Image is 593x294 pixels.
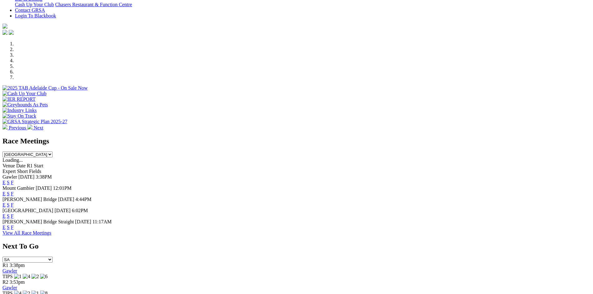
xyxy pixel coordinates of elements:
span: 11:17AM [92,219,112,224]
img: Stay On Track [2,113,36,119]
img: chevron-right-pager-white.svg [27,124,32,129]
span: Loading... [2,157,23,163]
a: S [7,202,10,208]
span: [DATE] [58,197,74,202]
a: Cash Up Your Club [15,2,54,7]
img: 2 [31,274,39,279]
img: twitter.svg [9,30,14,35]
a: S [7,225,10,230]
span: [GEOGRAPHIC_DATA] [2,208,53,213]
img: Cash Up Your Club [2,91,46,96]
img: 1 [14,274,21,279]
img: 6 [40,274,48,279]
a: S [7,213,10,219]
span: Expert [2,169,16,174]
span: R1 [2,263,8,268]
img: GRSA Strategic Plan 2025-27 [2,119,67,124]
img: chevron-left-pager-white.svg [2,124,7,129]
img: logo-grsa-white.png [2,24,7,29]
span: Previous [9,125,26,130]
span: Date [16,163,26,168]
span: [DATE] [36,185,52,191]
a: Chasers Restaurant & Function Centre [55,2,132,7]
a: S [7,191,10,196]
h2: Race Meetings [2,137,591,145]
a: E [2,213,6,219]
img: 2025 TAB Adelaide Cup - On Sale Now [2,85,88,91]
span: [PERSON_NAME] Bridge [2,197,57,202]
img: 4 [23,274,30,279]
a: F [11,180,14,185]
span: [PERSON_NAME] Bridge Straight [2,219,74,224]
a: Contact GRSA [15,7,45,13]
span: R1 Start [27,163,43,168]
span: Venue [2,163,15,168]
span: 3:38pm [10,263,25,268]
a: View All Race Meetings [2,230,51,236]
span: [DATE] [18,174,35,180]
span: 4:44PM [75,197,92,202]
span: 3:38PM [36,174,52,180]
span: 12:01PM [53,185,72,191]
span: R2 [2,279,8,285]
span: Fields [29,169,41,174]
span: TIPS [2,274,13,279]
img: Greyhounds As Pets [2,102,48,108]
span: 3:53pm [10,279,25,285]
a: Gawler [2,285,17,290]
span: Mount Gambier [2,185,35,191]
a: F [11,225,14,230]
a: F [11,213,14,219]
a: Next [27,125,43,130]
a: F [11,202,14,208]
span: Gawler [2,174,17,180]
span: [DATE] [54,208,71,213]
img: IER REPORT [2,96,35,102]
a: E [2,202,6,208]
h2: Next To Go [2,242,591,250]
span: 6:02PM [72,208,88,213]
span: Short [17,169,28,174]
a: S [7,180,10,185]
span: Next [34,125,43,130]
a: Previous [2,125,27,130]
a: E [2,180,6,185]
a: E [2,225,6,230]
a: Login To Blackbook [15,13,56,18]
a: E [2,191,6,196]
img: facebook.svg [2,30,7,35]
a: Gawler [2,268,17,273]
div: Bar & Dining [15,2,591,7]
a: F [11,191,14,196]
img: Industry Links [2,108,37,113]
span: [DATE] [75,219,91,224]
